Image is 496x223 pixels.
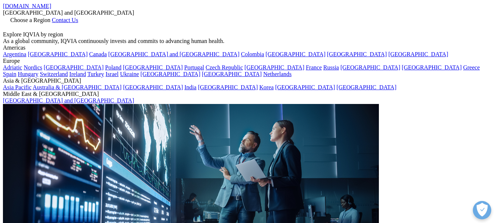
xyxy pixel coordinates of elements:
[3,10,493,16] div: [GEOGRAPHIC_DATA] and [GEOGRAPHIC_DATA]
[202,71,262,77] a: [GEOGRAPHIC_DATA]
[337,84,397,90] a: [GEOGRAPHIC_DATA]
[323,64,339,71] a: Russia
[3,71,16,77] a: Spain
[265,51,325,57] a: [GEOGRAPHIC_DATA]
[275,84,335,90] a: [GEOGRAPHIC_DATA]
[89,51,107,57] a: Canada
[3,78,493,84] div: Asia & [GEOGRAPHIC_DATA]
[3,64,22,71] a: Adriatic
[402,64,461,71] a: [GEOGRAPHIC_DATA]
[18,71,38,77] a: Hungary
[33,84,122,90] a: Australia & [GEOGRAPHIC_DATA]
[340,64,400,71] a: [GEOGRAPHIC_DATA]
[3,44,493,51] div: Americas
[108,51,239,57] a: [GEOGRAPHIC_DATA] and [GEOGRAPHIC_DATA]
[3,3,51,9] a: [DOMAIN_NAME]
[23,64,42,71] a: Nordics
[69,71,86,77] a: Ireland
[3,58,493,64] div: Europe
[123,84,183,90] a: [GEOGRAPHIC_DATA]
[206,64,243,71] a: Czech Republic
[263,71,292,77] a: Netherlands
[463,64,479,71] a: Greece
[198,84,258,90] a: [GEOGRAPHIC_DATA]
[3,97,134,104] a: [GEOGRAPHIC_DATA] and [GEOGRAPHIC_DATA]
[28,51,88,57] a: [GEOGRAPHIC_DATA]
[3,84,32,90] a: Asia Pacific
[3,91,493,97] div: Middle East & [GEOGRAPHIC_DATA]
[388,51,448,57] a: [GEOGRAPHIC_DATA]
[44,64,104,71] a: [GEOGRAPHIC_DATA]
[241,51,264,57] a: Colombia
[52,17,78,23] a: Contact Us
[3,31,493,38] div: Explore IQVIA by region
[40,71,68,77] a: Switzerland
[10,17,50,23] span: Choose a Region
[184,64,204,71] a: Portugal
[184,84,196,90] a: India
[105,64,121,71] a: Poland
[87,71,104,77] a: Turkey
[245,64,304,71] a: [GEOGRAPHIC_DATA]
[306,64,322,71] a: France
[473,201,491,219] button: فتح التفضيلات
[141,71,200,77] a: [GEOGRAPHIC_DATA]
[106,71,119,77] a: Israel
[327,51,387,57] a: [GEOGRAPHIC_DATA]
[259,84,274,90] a: Korea
[120,71,139,77] a: Ukraine
[123,64,183,71] a: [GEOGRAPHIC_DATA]
[3,51,26,57] a: Argentina
[3,38,493,44] div: As a global community, IQVIA continuously invests and commits to advancing human health.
